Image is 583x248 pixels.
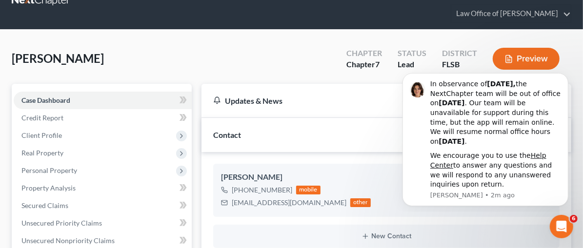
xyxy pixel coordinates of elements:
div: [PHONE_NUMBER] [232,185,292,195]
button: Preview [493,48,560,70]
span: Case Dashboard [21,96,70,104]
span: Property Analysis [21,184,76,192]
div: FLSB [442,59,477,70]
span: Contact [213,130,241,139]
span: 6 [570,215,578,223]
span: Personal Property [21,166,77,174]
span: Unsecured Priority Claims [21,219,102,227]
iframe: Intercom live chat [550,215,573,238]
div: mobile [296,186,321,194]
div: Chapter [346,59,382,70]
div: Status [398,48,426,59]
span: Credit Report [21,114,63,122]
a: Property Analysis [14,179,192,197]
span: Unsecured Nonpriority Claims [21,236,115,245]
span: [PERSON_NAME] [12,51,104,65]
div: [EMAIL_ADDRESS][DOMAIN_NAME] [232,198,346,208]
div: Lead [398,59,426,70]
div: other [350,198,371,207]
button: New Contact [221,232,552,240]
span: Real Property [21,149,63,157]
a: Case Dashboard [14,92,192,109]
a: Law Office of [PERSON_NAME] [451,5,571,22]
div: Chapter [346,48,382,59]
span: Client Profile [21,131,62,139]
a: Unsecured Priority Claims [14,214,192,232]
div: [PERSON_NAME] [221,172,552,183]
span: 7 [375,59,380,69]
a: Credit Report [14,109,192,127]
a: Secured Claims [14,197,192,214]
iframe: Intercom notifications message [388,65,583,212]
span: Secured Claims [21,201,68,210]
div: Updates & News [213,95,530,106]
div: District [442,48,477,59]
